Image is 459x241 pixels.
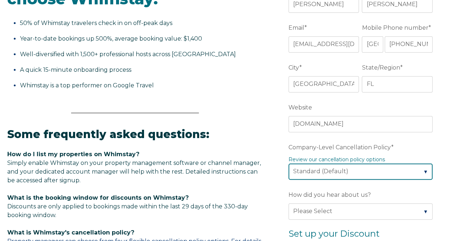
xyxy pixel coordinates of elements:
[20,20,172,26] span: 50% of Whimstay travelers check in on off-peak days
[7,203,248,219] span: Discounts are only applied to bookings made within the last 29 days of the 330-day booking window.
[7,159,261,184] span: Simply enable Whimstay on your property management software or channel manager, and your dedicate...
[20,82,154,89] span: Whimstay is a top performer on Google Travel
[7,194,189,201] span: What is the booking window for discounts on Whimstay?
[288,22,304,33] span: Email
[20,66,131,73] span: A quick 15-minute onboarding process
[7,229,134,236] span: What is Whimstay's cancellation policy?
[288,156,385,163] a: Review our cancellation policy options
[7,128,209,141] span: Some frequently asked questions:
[288,228,380,239] span: Set up your Discount
[362,62,400,73] span: State/Region
[362,22,428,33] span: Mobile Phone number
[288,142,391,153] span: Company-Level Cancellation Policy
[288,102,312,113] span: Website
[288,62,299,73] span: City
[20,51,236,58] span: Well-diversified with 1,500+ professional hosts across [GEOGRAPHIC_DATA]
[288,189,371,200] span: How did you hear about us?
[20,35,202,42] span: Year-to-date bookings up 500%, average booking value: $1,400
[7,151,139,158] span: How do I list my properties on Whimstay?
